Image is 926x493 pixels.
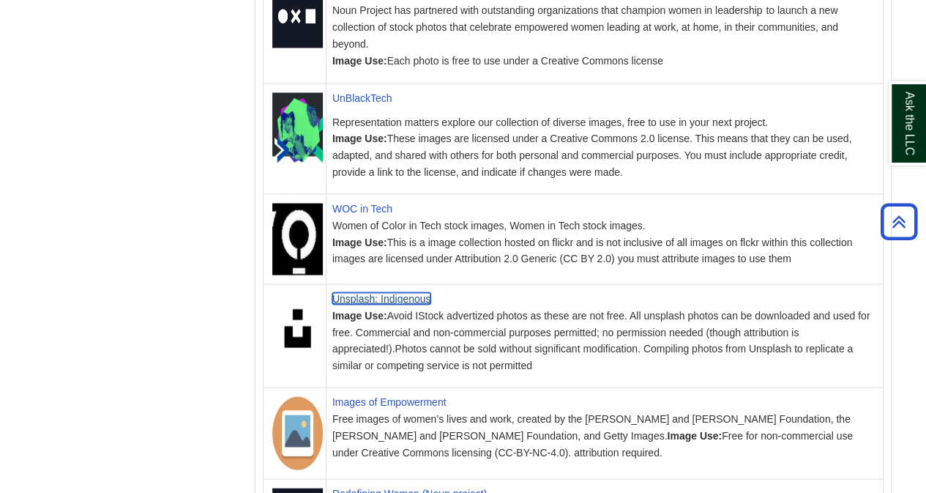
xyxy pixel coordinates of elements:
span: Representation matters explore our collection of diverse images, free to use in your next project... [332,116,851,178]
b: Image Use: [332,132,387,144]
span: Women of Color in Tech stock images, Women in Tech stock images. This is a image collection hoste... [332,219,852,264]
a: Unsplash: Indigenous [332,292,431,304]
span: Noun Project has partnered with outstanding organizations that champion women in leadership to la... [332,4,838,67]
img: image icon [272,396,323,470]
b: Image Use: [667,429,722,441]
a: UnBlackTech [332,92,392,103]
span: Avoid IStock advertized photos as these are not free. All unsplash photos can be downloaded and u... [332,309,870,371]
a: WOC in Tech [332,202,392,214]
span: Free images of women’s lives and work, created by the [PERSON_NAME] and [PERSON_NAME] Foundation,... [332,412,853,458]
a: Images of Empowerment [332,396,447,407]
a: Back to Top [875,212,922,231]
b: Image Use: [332,55,387,67]
b: Image Use: [332,309,387,321]
b: Image Use: [332,236,387,248]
